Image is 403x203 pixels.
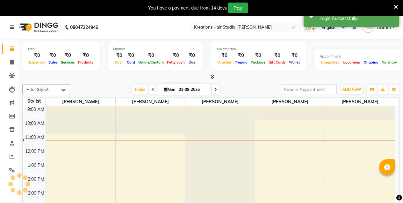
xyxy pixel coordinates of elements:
span: Upcoming [341,60,362,64]
div: ₹0 [216,52,233,59]
div: ₹0 [113,52,125,59]
button: ADD NEW [341,85,363,94]
div: ₹0 [186,52,198,59]
span: [PERSON_NAME] [255,98,325,106]
span: ADD NEW [342,87,361,92]
span: Petty cash [165,60,186,64]
div: ₹0 [76,52,95,59]
div: ₹0 [233,52,249,59]
span: Filter Stylist [26,87,49,92]
span: Products [76,60,95,64]
span: Cash [113,60,125,64]
span: Sales [47,60,59,64]
div: Stylist [23,98,46,105]
input: Search Appointment [281,85,337,94]
div: Total [27,46,95,52]
span: No show [380,60,399,64]
div: You have a payment due from 14 days [148,5,227,11]
img: Admin [363,22,374,33]
span: Expenses [27,60,47,64]
span: Mon [162,87,177,92]
span: Package [249,60,267,64]
span: Voucher [216,60,233,64]
div: 11:00 AM [24,134,46,141]
div: 12:00 PM [24,148,46,155]
span: Admin [377,24,391,31]
span: Card [125,60,137,64]
div: 2:00 PM [26,176,46,183]
div: Appointment [320,54,399,59]
div: 1:00 PM [26,162,46,169]
div: ₹0 [267,52,287,59]
span: Online/Custom [137,60,165,64]
button: Pay [228,3,248,13]
div: ₹0 [27,52,47,59]
div: ₹0 [59,52,76,59]
span: Today [132,85,148,94]
span: Ongoing [362,60,380,64]
div: ₹0 [125,52,137,59]
div: ₹0 [137,52,165,59]
div: Redemption [216,46,301,52]
span: [PERSON_NAME] [116,98,185,106]
div: Login Successfully. [320,15,394,22]
div: 9:00 AM [26,106,46,113]
span: [PERSON_NAME] [46,98,115,106]
div: ₹0 [47,52,59,59]
input: 2025-09-01 [177,85,209,94]
div: ₹0 [249,52,267,59]
span: Prepaid [233,60,249,64]
span: Gift Cards [267,60,287,64]
span: Services [59,60,76,64]
span: [PERSON_NAME] [325,98,395,106]
b: 08047224946 [70,18,98,36]
span: [PERSON_NAME] [185,98,255,106]
div: 3:00 PM [26,190,46,197]
div: 10:00 AM [24,120,46,127]
div: Finance [113,46,198,52]
div: ₹0 [287,52,301,59]
div: ₹0 [165,52,186,59]
span: Completed [320,60,341,64]
span: Due [187,60,197,64]
img: logo [16,18,60,36]
span: Wallet [287,60,301,64]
